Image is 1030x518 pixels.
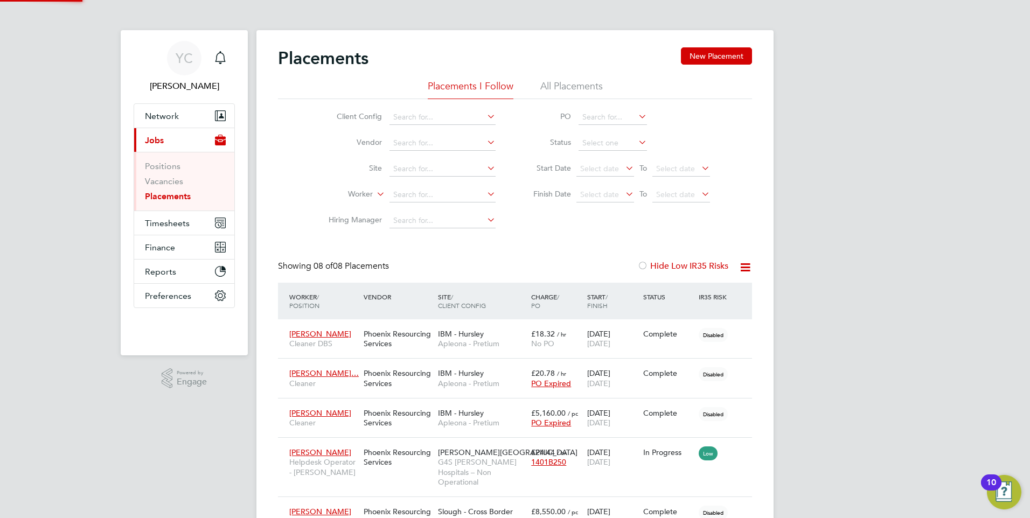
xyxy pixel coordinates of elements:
[531,339,554,348] span: No PO
[361,403,435,433] div: Phoenix Resourcing Services
[531,457,566,467] span: 1401B250
[145,135,164,145] span: Jobs
[584,324,641,354] div: [DATE]
[361,363,435,393] div: Phoenix Resourcing Services
[287,287,361,315] div: Worker
[145,291,191,301] span: Preferences
[145,267,176,277] span: Reports
[438,408,484,418] span: IBM - Hursley
[389,110,496,125] input: Search for...
[287,402,752,411] a: [PERSON_NAME]CleanerPhoenix Resourcing ServicesIBM - HursleyApleona - Pretium£5,160.00 / pcPO Exp...
[287,442,752,451] a: [PERSON_NAME]Helpdesk Operator - [PERSON_NAME]Phoenix Resourcing Services[PERSON_NAME][GEOGRAPHIC...
[145,191,191,201] a: Placements
[643,447,694,457] div: In Progress
[438,292,486,310] span: / Client Config
[289,379,358,388] span: Cleaner
[643,368,694,378] div: Complete
[134,41,235,93] a: YC[PERSON_NAME]
[134,128,234,152] button: Jobs
[699,367,728,381] span: Disabled
[523,189,571,199] label: Finish Date
[531,379,571,388] span: PO Expired
[145,176,183,186] a: Vacancies
[176,51,193,65] span: YC
[643,408,694,418] div: Complete
[699,446,718,460] span: Low
[587,379,610,388] span: [DATE]
[579,110,647,125] input: Search for...
[145,242,175,253] span: Finance
[121,30,248,355] nav: Main navigation
[557,369,566,377] span: / hr
[636,187,650,201] span: To
[531,447,555,457] span: £24.44
[278,47,368,69] h2: Placements
[289,418,358,428] span: Cleaner
[584,442,641,472] div: [DATE]
[579,136,647,151] input: Select one
[145,111,179,121] span: Network
[320,111,382,121] label: Client Config
[557,330,566,338] span: / hr
[177,377,207,387] span: Engage
[636,161,650,175] span: To
[177,368,207,377] span: Powered by
[580,164,619,173] span: Select date
[134,211,234,235] button: Timesheets
[587,457,610,467] span: [DATE]
[289,457,358,477] span: Helpdesk Operator - [PERSON_NAME]
[568,508,578,516] span: / pc
[986,482,996,496] div: 10
[134,260,234,283] button: Reports
[134,235,234,259] button: Finance
[523,137,571,147] label: Status
[438,329,484,339] span: IBM - Hursley
[528,287,584,315] div: Charge
[531,507,566,516] span: £8,550.00
[987,475,1021,509] button: Open Resource Center, 10 new notifications
[145,218,190,228] span: Timesheets
[584,363,641,393] div: [DATE]
[523,111,571,121] label: PO
[531,418,571,428] span: PO Expired
[289,507,351,516] span: [PERSON_NAME]
[438,447,577,457] span: [PERSON_NAME][GEOGRAPHIC_DATA]
[438,457,526,487] span: G4S [PERSON_NAME] Hospitals – Non Operational
[134,104,234,128] button: Network
[289,329,351,339] span: [PERSON_NAME]
[287,501,752,510] a: [PERSON_NAME]Cleaner (FedEx Use Only)Phoenix Resourcing ServicesSlough - Cross BorderApleona - Pr...
[145,161,180,171] a: Positions
[361,442,435,472] div: Phoenix Resourcing Services
[289,447,351,457] span: [PERSON_NAME]
[389,162,496,177] input: Search for...
[289,292,319,310] span: / Position
[134,152,234,211] div: Jobs
[557,449,566,457] span: / hr
[587,292,608,310] span: / Finish
[568,409,578,417] span: / pc
[438,368,484,378] span: IBM - Hursley
[134,319,235,336] img: fastbook-logo-retina.png
[438,379,526,388] span: Apleona - Pretium
[289,408,351,418] span: [PERSON_NAME]
[523,163,571,173] label: Start Date
[438,339,526,348] span: Apleona - Pretium
[162,368,207,389] a: Powered byEngage
[314,261,333,271] span: 08 of
[681,47,752,65] button: New Placement
[314,261,389,271] span: 08 Placements
[531,408,566,418] span: £5,160.00
[438,418,526,428] span: Apleona - Pretium
[134,80,235,93] span: Yazmin Cole
[361,287,435,306] div: Vendor
[540,80,603,99] li: All Placements
[696,287,733,306] div: IR35 Risk
[699,328,728,342] span: Disabled
[389,136,496,151] input: Search for...
[278,261,391,272] div: Showing
[320,137,382,147] label: Vendor
[134,284,234,307] button: Preferences
[699,407,728,421] span: Disabled
[289,339,358,348] span: Cleaner DBS
[656,164,695,173] span: Select date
